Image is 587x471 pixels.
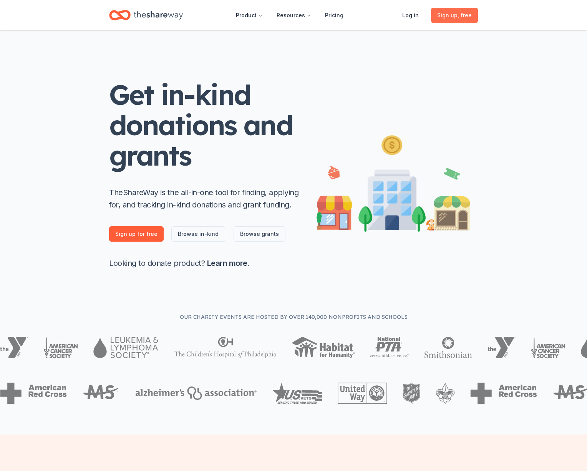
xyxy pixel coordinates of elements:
a: Browse grants [234,226,285,242]
a: Log in [396,8,425,23]
img: MS [82,383,120,404]
a: Pricing [319,8,350,23]
a: Learn more [207,259,247,268]
a: Home [109,6,183,24]
nav: Main [230,6,350,24]
a: Sign up, free [431,8,478,23]
img: Habitat for Humanity [292,337,355,358]
img: The Children's Hospital of Philadelphia [174,337,276,358]
a: Sign up for free [109,226,164,242]
img: American Cancer Society [531,337,566,358]
img: YMCA [488,337,516,358]
img: Boy Scouts of America [436,383,455,404]
img: Illustration for landing page [317,132,470,232]
img: American Cancer Society [43,337,78,358]
h1: Get in-kind donations and grants [109,80,301,171]
img: Alzheimers Association [135,386,257,400]
img: Smithsonian [424,337,472,358]
img: American Red Cross [470,383,537,404]
span: Sign up [437,11,472,20]
button: Product [230,8,269,23]
img: National PTA [370,337,409,358]
img: Leukemia & Lymphoma Society [93,337,158,358]
a: Browse in-kind [171,226,225,242]
img: US Vets [272,383,322,404]
img: The Salvation Army [403,383,421,404]
span: , free [458,12,472,18]
button: Resources [270,8,317,23]
img: United Way [338,383,387,404]
p: TheShareWay is the all-in-one tool for finding, applying for, and tracking in-kind donations and ... [109,186,301,211]
p: Looking to donate product? . [109,257,301,269]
